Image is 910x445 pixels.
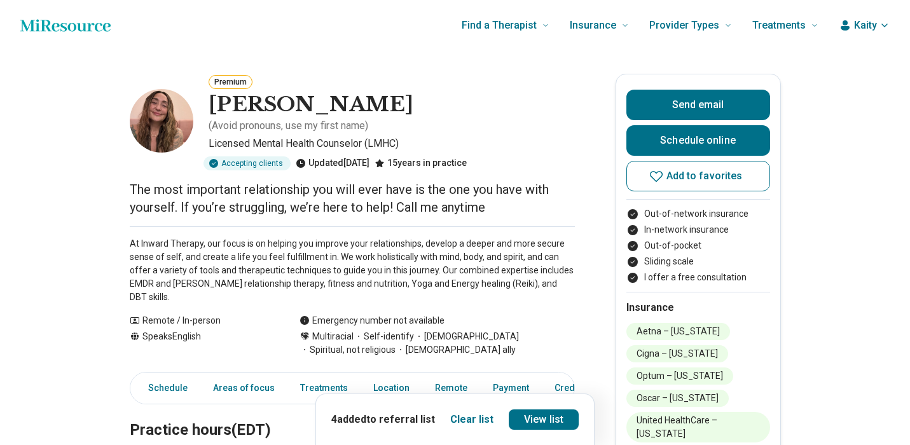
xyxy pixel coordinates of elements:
[133,375,195,401] a: Schedule
[626,345,728,362] li: Cigna – [US_STATE]
[203,156,291,170] div: Accepting clients
[414,330,519,343] span: [DEMOGRAPHIC_DATA]
[649,17,719,34] span: Provider Types
[752,17,806,34] span: Treatments
[209,92,413,118] h1: [PERSON_NAME]
[485,375,537,401] a: Payment
[626,390,729,407] li: Oscar – [US_STATE]
[331,412,435,427] p: 4 added
[450,412,493,427] button: Clear list
[626,255,770,268] li: Sliding scale
[130,314,274,327] div: Remote / In-person
[366,375,417,401] a: Location
[312,330,354,343] span: Multiracial
[130,237,575,304] p: At Inward Therapy, our focus is on helping you improve your relationships, develop a deeper and m...
[20,13,111,38] a: Home page
[293,375,355,401] a: Treatments
[626,90,770,120] button: Send email
[626,125,770,156] a: Schedule online
[209,118,368,133] p: ( Avoid pronouns, use my first name )
[626,300,770,315] h2: Insurance
[626,367,733,385] li: Optum – [US_STATE]
[130,89,193,153] img: Monik Lopez, Licensed Mental Health Counselor (LMHC)
[547,375,610,401] a: Credentials
[854,18,877,33] span: Kaity
[296,156,369,170] div: Updated [DATE]
[375,156,467,170] div: 15 years in practice
[626,323,730,340] li: Aetna – [US_STATE]
[509,409,579,430] a: View list
[666,171,743,181] span: Add to favorites
[626,207,770,284] ul: Payment options
[209,136,575,151] p: Licensed Mental Health Counselor (LMHC)
[300,314,445,327] div: Emergency number not available
[626,161,770,191] button: Add to favorites
[626,207,770,221] li: Out-of-network insurance
[354,330,414,343] span: Self-identify
[209,75,252,89] button: Premium
[130,389,575,441] h2: Practice hours (EDT)
[130,330,274,357] div: Speaks English
[626,412,770,442] li: United HealthCare – [US_STATE]
[626,223,770,236] li: In-network insurance
[839,18,890,33] button: Kaity
[130,181,575,216] p: The most important relationship you will ever have is the one you have with yourself. If you’re s...
[366,413,435,425] span: to referral list
[427,375,475,401] a: Remote
[396,343,516,357] span: [DEMOGRAPHIC_DATA] ally
[570,17,616,34] span: Insurance
[462,17,537,34] span: Find a Therapist
[300,343,396,357] span: Spiritual, not religious
[626,271,770,284] li: I offer a free consultation
[626,239,770,252] li: Out-of-pocket
[205,375,282,401] a: Areas of focus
